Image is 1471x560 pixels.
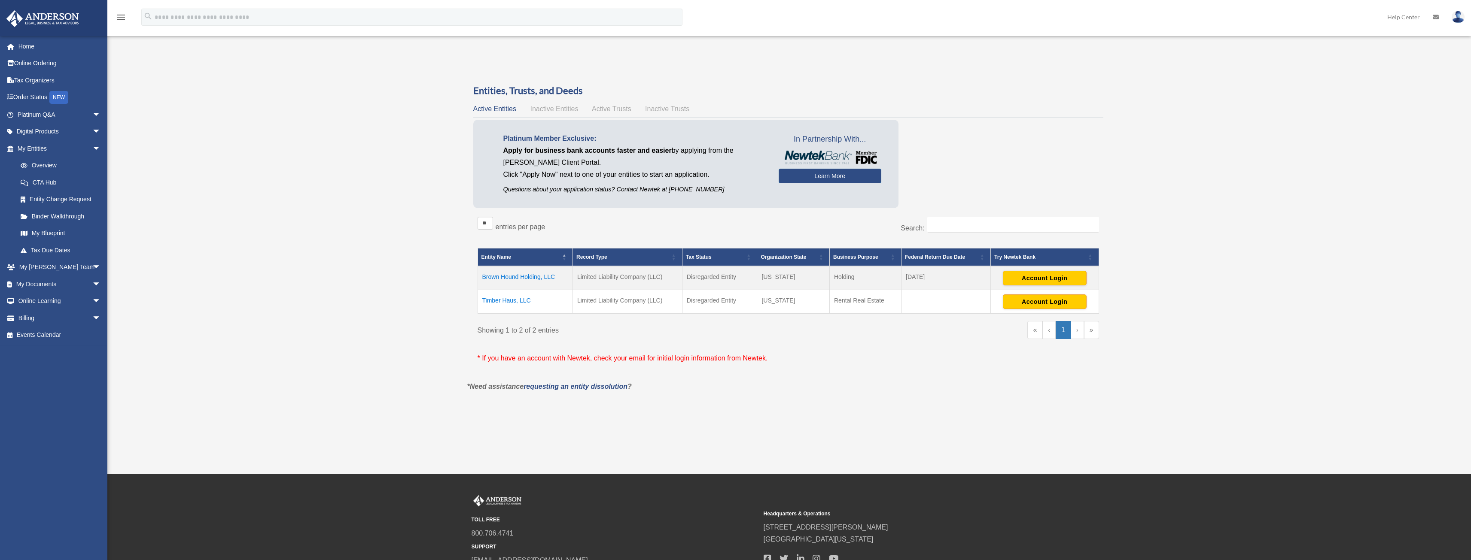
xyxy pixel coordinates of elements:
span: Federal Return Due Date [905,254,965,260]
a: First [1027,321,1042,339]
div: NEW [49,91,68,104]
span: arrow_drop_down [92,140,110,157]
span: Tax Status [686,254,712,260]
i: search [143,12,153,21]
div: Showing 1 to 2 of 2 entries [478,321,782,336]
a: Last [1084,321,1099,339]
p: by applying from the [PERSON_NAME] Client Portal. [503,145,766,169]
a: CTA Hub [12,174,110,191]
small: Headquarters & Operations [764,509,1050,518]
p: Platinum Member Exclusive: [503,133,766,145]
span: Record Type [576,254,607,260]
button: Account Login [1003,271,1087,285]
th: Business Purpose: Activate to sort [830,248,901,266]
td: Disregarded Entity [682,266,757,290]
a: My [PERSON_NAME] Teamarrow_drop_down [6,259,114,276]
i: menu [116,12,126,22]
td: Holding [830,266,901,290]
span: Active Entities [473,105,516,112]
td: [US_STATE] [757,266,830,290]
a: My Documentsarrow_drop_down [6,275,114,293]
img: Anderson Advisors Platinum Portal [4,10,82,27]
div: Try Newtek Bank [994,252,1085,262]
span: Apply for business bank accounts faster and easier [503,147,672,154]
td: Disregarded Entity [682,290,757,314]
a: 1 [1056,321,1071,339]
th: Entity Name: Activate to invert sorting [478,248,573,266]
a: 800.706.4741 [472,530,514,537]
span: Inactive Entities [530,105,578,112]
em: *Need assistance ? [467,383,632,390]
a: Next [1071,321,1084,339]
a: Tax Due Dates [12,242,110,259]
span: arrow_drop_down [92,106,110,124]
a: menu [116,15,126,22]
span: Organization State [761,254,806,260]
img: Anderson Advisors Platinum Portal [472,495,523,506]
a: Entity Change Request [12,191,110,208]
th: Federal Return Due Date: Activate to sort [901,248,991,266]
a: Home [6,38,114,55]
span: Inactive Trusts [645,105,689,112]
a: Events Calendar [6,327,114,344]
td: Limited Liability Company (LLC) [573,290,682,314]
small: SUPPORT [472,542,758,551]
td: Rental Real Estate [830,290,901,314]
span: arrow_drop_down [92,309,110,327]
th: Tax Status: Activate to sort [682,248,757,266]
a: Overview [12,157,105,174]
p: Questions about your application status? Contact Newtek at [PHONE_NUMBER] [503,184,766,195]
img: NewtekBankLogoSM.png [783,151,877,164]
span: In Partnership With... [779,133,881,146]
a: Account Login [1003,298,1087,305]
a: Digital Productsarrow_drop_down [6,123,114,140]
td: Timber Haus, LLC [478,290,573,314]
h3: Entities, Trusts, and Deeds [473,84,1103,97]
th: Organization State: Activate to sort [757,248,830,266]
td: Brown Hound Holding, LLC [478,266,573,290]
a: My Entitiesarrow_drop_down [6,140,110,157]
th: Try Newtek Bank : Activate to sort [991,248,1099,266]
span: arrow_drop_down [92,293,110,310]
a: Binder Walkthrough [12,208,110,225]
a: requesting an entity dissolution [524,383,627,390]
span: Active Trusts [592,105,631,112]
a: [GEOGRAPHIC_DATA][US_STATE] [764,536,874,543]
span: Entity Name [481,254,511,260]
a: Learn More [779,169,881,183]
a: Online Learningarrow_drop_down [6,293,114,310]
span: arrow_drop_down [92,275,110,293]
td: Limited Liability Company (LLC) [573,266,682,290]
td: [DATE] [901,266,991,290]
td: [US_STATE] [757,290,830,314]
span: Business Purpose [833,254,878,260]
a: Previous [1042,321,1056,339]
p: Click "Apply Now" next to one of your entities to start an application. [503,169,766,181]
button: Account Login [1003,294,1087,309]
img: User Pic [1452,11,1465,23]
a: Order StatusNEW [6,89,114,106]
a: Tax Organizers [6,72,114,89]
small: TOLL FREE [472,515,758,524]
a: My Blueprint [12,225,110,242]
a: Billingarrow_drop_down [6,309,114,327]
label: entries per page [496,223,545,230]
th: Record Type: Activate to sort [573,248,682,266]
span: arrow_drop_down [92,259,110,276]
span: arrow_drop_down [92,123,110,141]
a: [STREET_ADDRESS][PERSON_NAME] [764,524,888,531]
a: Platinum Q&Aarrow_drop_down [6,106,114,123]
a: Online Ordering [6,55,114,72]
a: Account Login [1003,274,1087,281]
label: Search: [901,224,924,232]
p: * If you have an account with Newtek, check your email for initial login information from Newtek. [478,352,1099,364]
